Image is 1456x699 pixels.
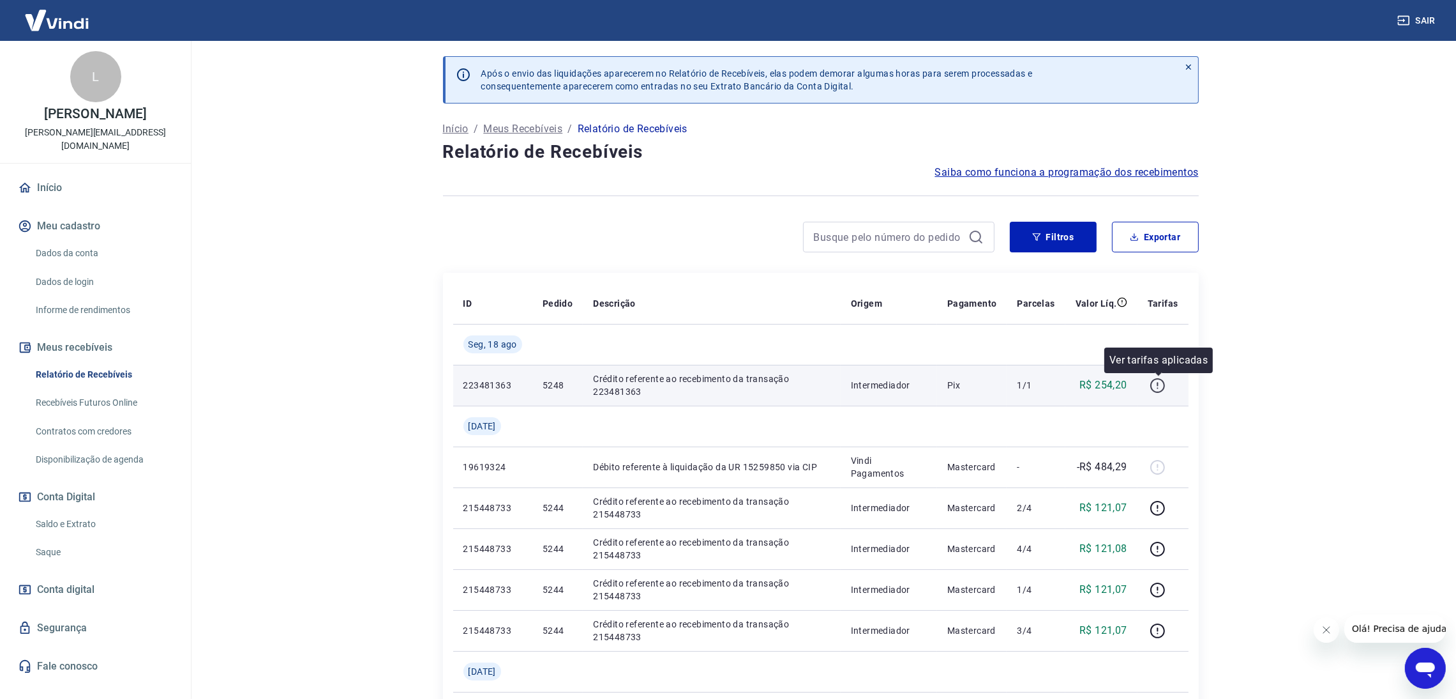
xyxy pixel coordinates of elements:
[1079,378,1127,393] p: R$ 254,20
[947,624,997,637] p: Mastercard
[1017,583,1054,596] p: 1/4
[1076,297,1117,310] p: Valor Líq.
[463,297,472,310] p: ID
[947,502,997,514] p: Mastercard
[1395,9,1441,33] button: Sair
[15,334,176,362] button: Meus recebíveis
[1017,461,1054,473] p: -
[851,583,927,596] p: Intermediador
[1112,222,1199,252] button: Exportar
[443,139,1199,165] h4: Relatório de Recebíveis
[593,536,830,562] p: Crédito referente ao recebimento da transação 215448733
[31,269,176,295] a: Dados de login
[31,511,176,537] a: Saldo e Extrato
[947,379,997,392] p: Pix
[31,362,176,388] a: Relatório de Recebíveis
[15,576,176,604] a: Conta digital
[469,665,496,678] span: [DATE]
[31,240,176,266] a: Dados da conta
[1405,648,1446,689] iframe: Botão para abrir a janela de mensagens
[1109,353,1208,368] p: Ver tarifas aplicadas
[814,227,963,247] input: Busque pelo número do pedido
[593,618,830,643] p: Crédito referente ao recebimento da transação 215448733
[543,379,573,392] p: 5248
[15,614,176,642] a: Segurança
[1314,617,1339,643] iframe: Fechar mensagem
[31,419,176,445] a: Contratos com credores
[593,577,830,603] p: Crédito referente ao recebimento da transação 215448733
[15,212,176,240] button: Meu cadastro
[469,338,517,351] span: Seg, 18 ago
[851,542,927,555] p: Intermediador
[44,107,146,121] p: [PERSON_NAME]
[463,542,522,555] p: 215448733
[543,297,573,310] p: Pedido
[851,297,882,310] p: Origem
[1079,623,1127,638] p: R$ 121,07
[469,420,496,433] span: [DATE]
[851,379,927,392] p: Intermediador
[851,502,927,514] p: Intermediador
[593,461,830,473] p: Débito referente à liquidação da UR 15259850 via CIP
[578,121,687,137] p: Relatório de Recebíveis
[1017,379,1054,392] p: 1/1
[1079,500,1127,516] p: R$ 121,07
[947,461,997,473] p: Mastercard
[1010,222,1097,252] button: Filtros
[483,121,562,137] a: Meus Recebíveis
[593,495,830,521] p: Crédito referente ao recebimento da transação 215448733
[1077,459,1127,475] p: -R$ 484,29
[1017,624,1054,637] p: 3/4
[851,624,927,637] p: Intermediador
[935,165,1199,180] a: Saiba como funciona a programação dos recebimentos
[1079,541,1127,557] p: R$ 121,08
[1017,542,1054,555] p: 4/4
[37,581,94,599] span: Conta digital
[543,624,573,637] p: 5244
[15,652,176,680] a: Fale conosco
[543,583,573,596] p: 5244
[593,373,830,398] p: Crédito referente ao recebimento da transação 223481363
[15,1,98,40] img: Vindi
[10,126,181,153] p: [PERSON_NAME][EMAIL_ADDRESS][DOMAIN_NAME]
[31,390,176,416] a: Recebíveis Futuros Online
[474,121,478,137] p: /
[463,379,522,392] p: 223481363
[947,542,997,555] p: Mastercard
[1017,297,1054,310] p: Parcelas
[543,542,573,555] p: 5244
[481,67,1033,93] p: Após o envio das liquidações aparecerem no Relatório de Recebíveis, elas podem demorar algumas ho...
[15,483,176,511] button: Conta Digital
[1344,615,1446,643] iframe: Mensagem da empresa
[15,174,176,202] a: Início
[463,502,522,514] p: 215448733
[567,121,572,137] p: /
[947,297,997,310] p: Pagamento
[31,297,176,323] a: Informe de rendimentos
[1148,297,1178,310] p: Tarifas
[947,583,997,596] p: Mastercard
[1017,502,1054,514] p: 2/4
[31,539,176,565] a: Saque
[543,502,573,514] p: 5244
[851,454,927,480] p: Vindi Pagamentos
[1079,582,1127,597] p: R$ 121,07
[443,121,469,137] a: Início
[593,297,636,310] p: Descrição
[31,447,176,473] a: Disponibilização de agenda
[70,51,121,102] div: L
[463,461,522,473] p: 19619324
[8,9,107,19] span: Olá! Precisa de ajuda?
[463,583,522,596] p: 215448733
[463,624,522,637] p: 215448733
